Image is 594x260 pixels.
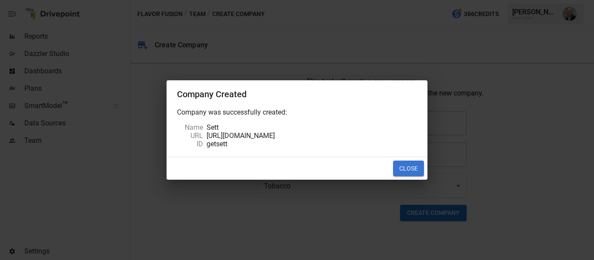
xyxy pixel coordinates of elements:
div: ID [177,140,203,148]
div: Sett [207,123,417,132]
button: Close [393,161,424,176]
div: getsett [207,140,417,148]
div: Name [177,123,203,132]
h2: Company Created [167,80,427,108]
div: Company was successfully created: [177,108,417,116]
div: URL [177,132,203,140]
div: [URL][DOMAIN_NAME] [207,132,417,140]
